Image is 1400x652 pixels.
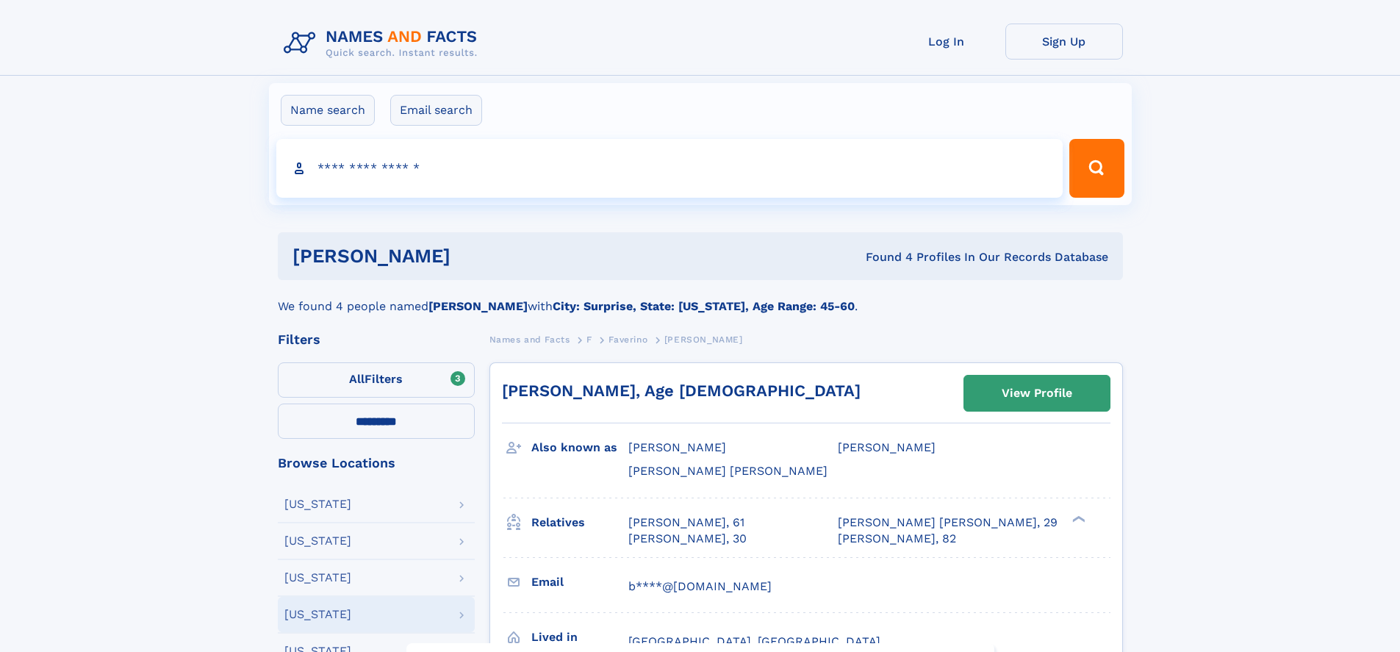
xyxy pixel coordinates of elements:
label: Filters [278,362,475,398]
span: F [586,334,592,345]
div: [US_STATE] [284,609,351,620]
a: Faverino [609,330,647,348]
b: City: Surprise, State: [US_STATE], Age Range: 45-60 [553,299,855,313]
div: Browse Locations [278,456,475,470]
div: Filters [278,333,475,346]
div: We found 4 people named with . [278,280,1123,315]
div: ❯ [1069,514,1086,523]
button: Search Button [1069,139,1124,198]
div: View Profile [1002,376,1072,410]
label: Name search [281,95,375,126]
span: Faverino [609,334,647,345]
a: Names and Facts [489,330,570,348]
span: [GEOGRAPHIC_DATA], [GEOGRAPHIC_DATA] [628,634,880,648]
span: [PERSON_NAME] [628,440,726,454]
label: Email search [390,95,482,126]
a: F [586,330,592,348]
div: [US_STATE] [284,535,351,547]
a: Sign Up [1005,24,1123,60]
a: [PERSON_NAME], Age [DEMOGRAPHIC_DATA] [502,381,861,400]
a: [PERSON_NAME] [PERSON_NAME], 29 [838,515,1058,531]
span: [PERSON_NAME] [PERSON_NAME] [628,464,828,478]
div: Found 4 Profiles In Our Records Database [658,249,1108,265]
a: [PERSON_NAME], 82 [838,531,956,547]
span: All [349,372,365,386]
h3: Email [531,570,628,595]
h1: [PERSON_NAME] [292,247,658,265]
div: [US_STATE] [284,572,351,584]
h3: Lived in [531,625,628,650]
a: [PERSON_NAME], 61 [628,515,744,531]
h3: Also known as [531,435,628,460]
span: [PERSON_NAME] [838,440,936,454]
img: Logo Names and Facts [278,24,489,63]
a: [PERSON_NAME], 30 [628,531,747,547]
a: Log In [888,24,1005,60]
input: search input [276,139,1063,198]
div: [US_STATE] [284,498,351,510]
h3: Relatives [531,510,628,535]
span: [PERSON_NAME] [664,334,743,345]
b: [PERSON_NAME] [428,299,528,313]
a: View Profile [964,376,1110,411]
